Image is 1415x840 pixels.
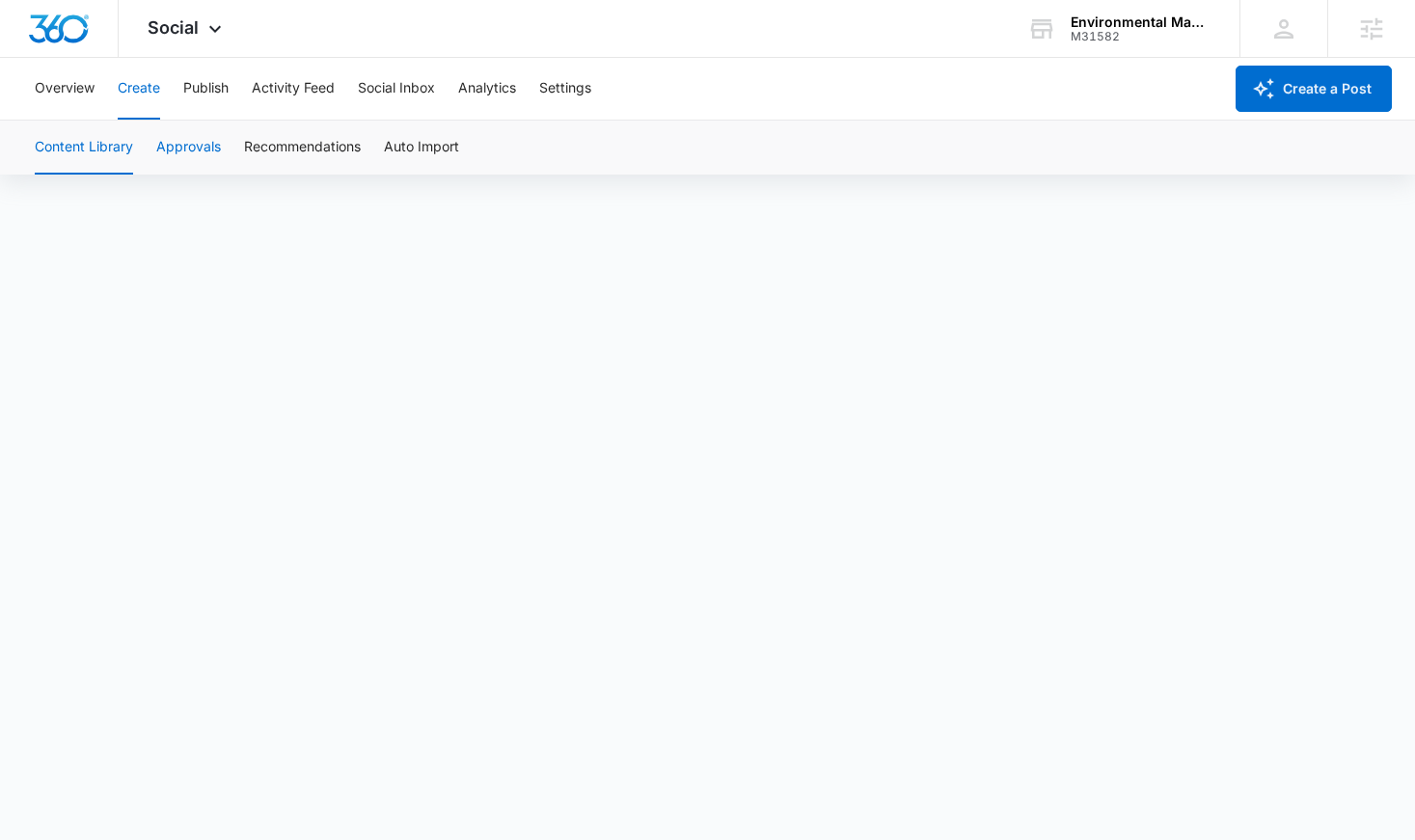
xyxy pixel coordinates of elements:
[118,58,160,120] button: Create
[35,121,133,175] button: Content Library
[384,121,459,175] button: Auto Import
[252,58,335,120] button: Activity Feed
[35,58,95,120] button: Overview
[458,58,516,120] button: Analytics
[1236,66,1392,112] button: Create a Post
[244,121,361,175] button: Recommendations
[148,17,199,38] span: Social
[156,121,221,175] button: Approvals
[539,58,591,120] button: Settings
[1071,14,1211,30] div: account name
[358,58,435,120] button: Social Inbox
[1071,30,1211,43] div: account id
[183,58,229,120] button: Publish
